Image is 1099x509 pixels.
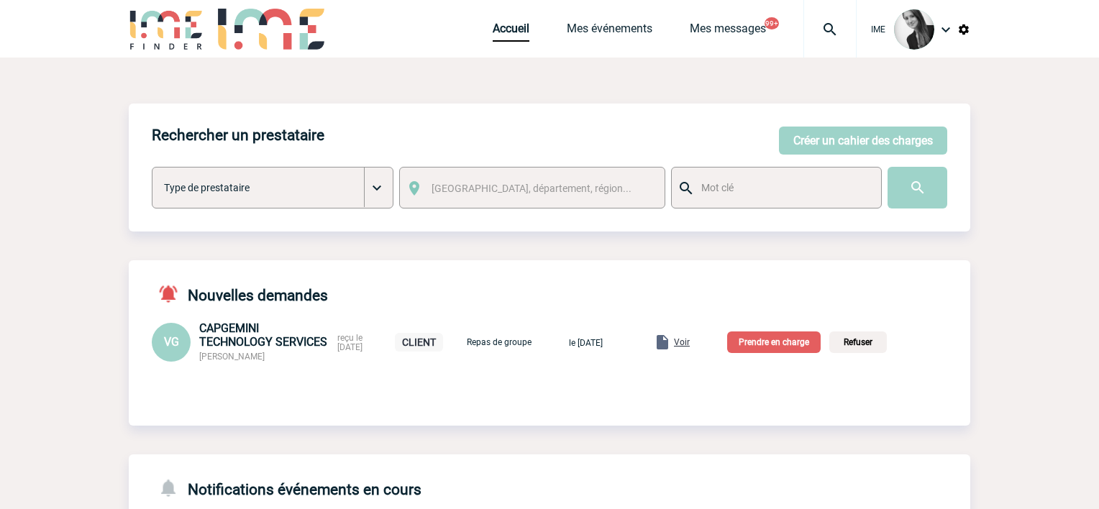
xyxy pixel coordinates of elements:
[152,127,324,144] h4: Rechercher un prestataire
[829,331,887,353] p: Refuser
[698,178,868,197] input: Mot clé
[152,283,328,304] h4: Nouvelles demandes
[395,333,443,352] p: CLIENT
[493,22,529,42] a: Accueil
[199,321,327,349] span: CAPGEMINI TECHNOLOGY SERVICES
[569,338,603,348] span: le [DATE]
[619,334,693,348] a: Voir
[871,24,885,35] span: IME
[765,17,779,29] button: 99+
[654,334,671,351] img: folder.png
[129,9,204,50] img: IME-Finder
[158,477,188,498] img: notifications-24-px-g.png
[674,337,690,347] span: Voir
[567,22,652,42] a: Mes événements
[690,22,766,42] a: Mes messages
[337,333,362,352] span: reçu le [DATE]
[894,9,934,50] img: 101050-0.jpg
[152,477,421,498] h4: Notifications événements en cours
[463,337,535,347] p: Repas de groupe
[888,167,947,208] input: Submit
[432,183,631,194] span: [GEOGRAPHIC_DATA], département, région...
[727,331,821,353] p: Prendre en charge
[164,335,179,349] span: VG
[199,352,265,362] span: [PERSON_NAME]
[158,283,188,304] img: notifications-active-24-px-r.png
